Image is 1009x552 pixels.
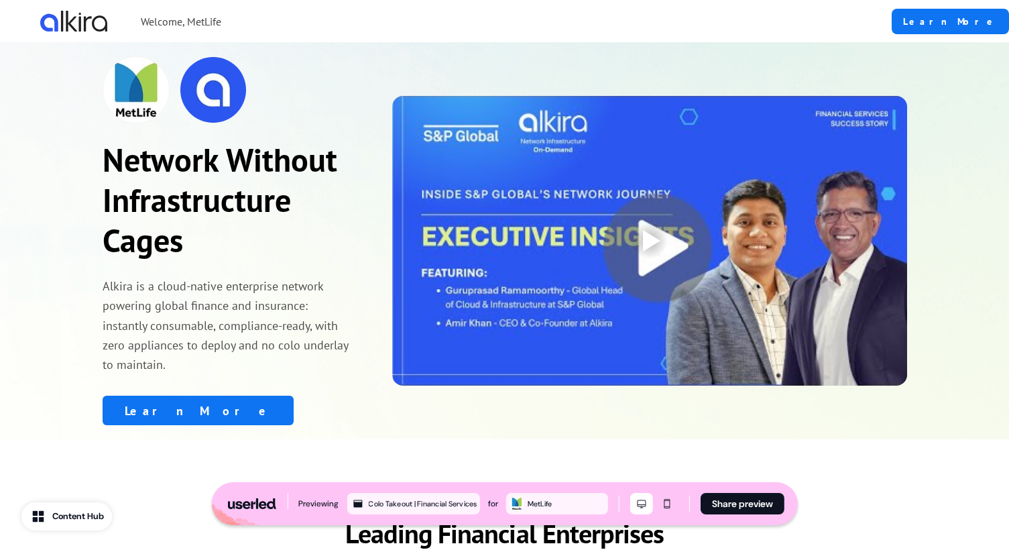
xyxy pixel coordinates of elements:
[630,493,653,514] button: Desktop mode
[656,493,678,514] button: Mobile mode
[488,497,498,510] div: for
[141,13,221,30] p: Welcome, MetLife
[103,396,294,425] a: Learn More
[701,493,784,514] button: Share preview
[52,510,104,523] div: Content Hub
[298,497,339,510] div: Previewing
[103,276,355,374] p: Alkira is a cloud-native enterprise network powering global finance and insurance: instantly cons...
[103,140,355,260] p: Network Without Infrastructure Cages
[892,9,1009,34] a: Learn More
[21,502,112,531] button: Content Hub
[368,498,477,510] div: Colo Takeout | Financial Services
[528,498,605,510] div: MetLife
